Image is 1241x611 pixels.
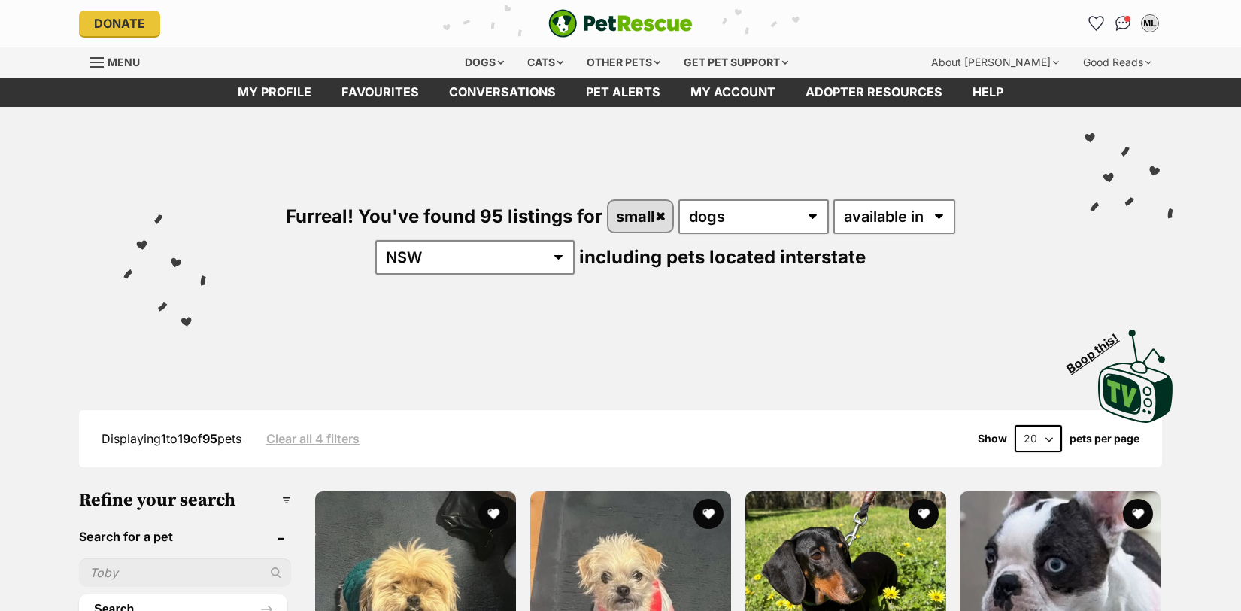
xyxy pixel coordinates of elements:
span: Boop this! [1064,321,1133,375]
button: favourite [908,499,938,529]
a: small [608,201,672,232]
img: PetRescue TV logo [1098,330,1173,423]
span: Displaying to of pets [102,431,241,446]
img: chat-41dd97257d64d25036548639549fe6c8038ab92f7586957e7f3b1b290dea8141.svg [1115,16,1131,31]
a: Adopter resources [790,78,957,107]
ul: Account quick links [1084,11,1162,35]
strong: 95 [202,431,217,446]
span: Menu [108,56,140,68]
a: Favourites [326,78,434,107]
div: ML [1142,16,1158,31]
a: Donate [79,11,160,36]
button: favourite [478,499,508,529]
div: Get pet support [673,47,799,78]
a: Boop this! [1098,316,1173,426]
button: favourite [693,499,724,529]
a: Favourites [1084,11,1108,35]
div: About [PERSON_NAME] [921,47,1070,78]
h3: Refine your search [79,490,291,511]
strong: 19 [178,431,190,446]
span: Furreal! You've found 95 listings for [286,205,602,227]
a: My profile [223,78,326,107]
img: logo-e224e6f780fb5917bec1dbf3a21bbac754714ae5b6737aabdf751b685950b380.svg [548,9,693,38]
div: Other pets [576,47,671,78]
button: My account [1138,11,1162,35]
span: including pets located interstate [579,246,866,268]
input: Toby [79,558,291,587]
a: Conversations [1111,11,1135,35]
div: Cats [517,47,574,78]
button: favourite [1123,499,1153,529]
a: PetRescue [548,9,693,38]
span: Show [978,433,1007,445]
a: My account [675,78,790,107]
a: conversations [434,78,571,107]
label: pets per page [1070,433,1139,445]
strong: 1 [161,431,166,446]
div: Good Reads [1073,47,1162,78]
a: Menu [90,47,150,74]
header: Search for a pet [79,530,291,543]
a: Pet alerts [571,78,675,107]
a: Help [957,78,1018,107]
a: Clear all 4 filters [266,432,360,445]
div: Dogs [454,47,514,78]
